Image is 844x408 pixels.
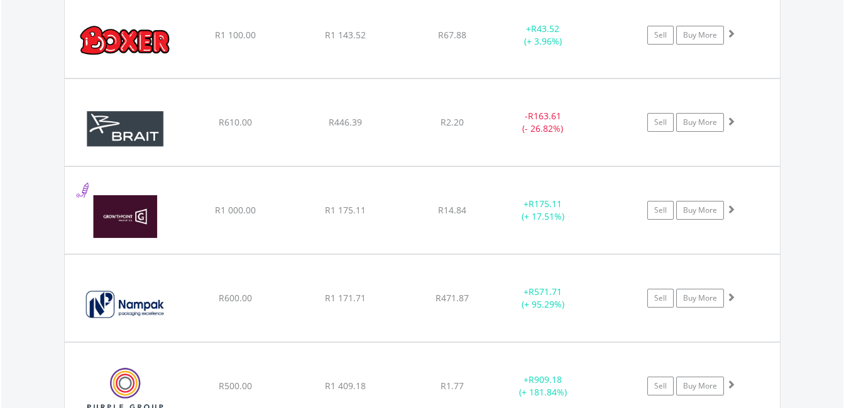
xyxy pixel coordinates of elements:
a: Buy More [676,289,724,308]
a: Buy More [676,201,724,220]
a: Buy More [676,26,724,45]
a: Sell [647,377,674,395]
span: R909.18 [529,373,562,385]
span: R67.88 [438,29,466,41]
img: EQU.ZA.NPK.png [71,271,179,338]
a: Sell [647,113,674,132]
span: R1 100.00 [215,29,256,41]
div: - (- 26.82%) [496,110,591,135]
div: + (+ 181.84%) [496,373,591,399]
img: EQU.ZA.BOX.png [71,8,179,75]
a: Sell [647,289,674,308]
span: R1 000.00 [215,204,256,216]
span: R14.84 [438,204,466,216]
img: EQU.ZA.BAT.png [71,95,179,163]
span: R175.11 [529,198,562,210]
div: + (+ 3.96%) [496,23,591,48]
span: R1 143.52 [325,29,366,41]
span: R1 171.71 [325,292,366,304]
span: R571.71 [529,286,562,298]
span: R1.77 [441,380,464,392]
span: R43.52 [531,23,559,35]
a: Sell [647,26,674,45]
span: R610.00 [219,116,252,128]
span: R471.87 [436,292,469,304]
div: + (+ 17.51%) [496,198,591,223]
span: R2.20 [441,116,464,128]
span: R1 175.11 [325,204,366,216]
a: Buy More [676,377,724,395]
a: Buy More [676,113,724,132]
a: Sell [647,201,674,220]
span: R500.00 [219,380,252,392]
img: EQU.ZA.GRT.png [71,183,179,250]
span: R446.39 [329,116,362,128]
span: R163.61 [528,110,561,122]
div: + (+ 95.29%) [496,286,591,311]
span: R600.00 [219,292,252,304]
span: R1 409.18 [325,380,366,392]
